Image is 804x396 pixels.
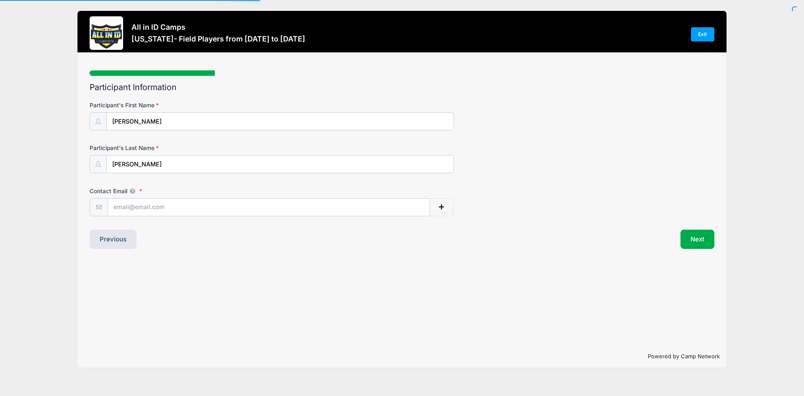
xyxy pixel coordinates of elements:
[90,83,714,92] h2: Participant Information
[90,144,298,152] label: Participant's Last Name
[106,155,454,173] input: Participant's Last Name
[90,101,298,109] label: Participant's First Name
[108,198,430,216] input: email@email.com
[127,188,137,194] span: We will send confirmations, payment reminders, and custom email messages to each address listed. ...
[90,230,137,249] button: Previous
[691,27,714,41] a: Exit
[131,23,305,31] h3: All in ID Camps
[90,187,298,195] label: Contact Email
[131,34,305,43] h3: [US_STATE]- Field Players from [DATE] to [DATE]
[106,112,454,130] input: Participant's First Name
[84,352,720,361] p: Powered by Camp Network
[680,230,714,249] button: Next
